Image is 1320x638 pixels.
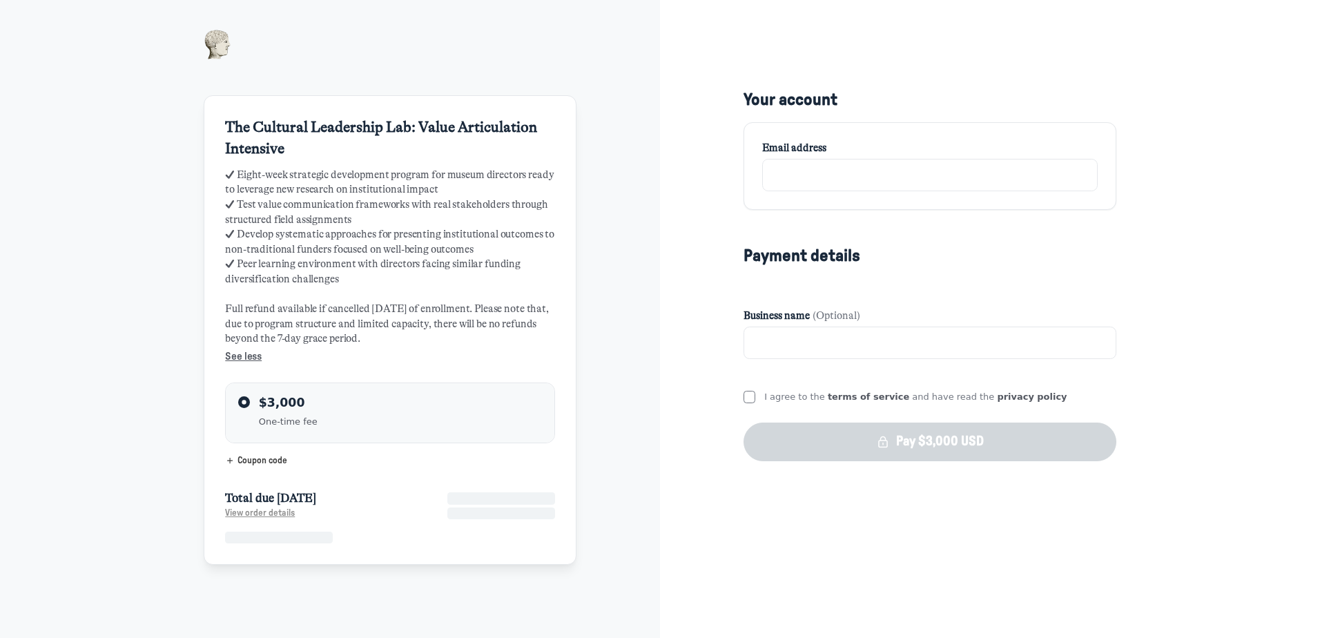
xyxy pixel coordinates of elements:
button: Pay $3,000 USD [744,423,1116,461]
span: Coupon code [237,456,287,465]
button: View order details [225,507,295,519]
button: Coupon code [225,455,555,467]
button: See less [225,349,555,365]
span: ✓ Eight-week strategic development program for museum directors ready to leverage new research on... [225,168,555,365]
a: privacy policy [997,391,1067,402]
span: Business name [744,309,810,324]
input: $3,000One-time fee [238,396,250,408]
span: The Cultural Leadership Lab: Value Articulation Intensive [225,119,537,156]
span: One-time fee [259,416,318,427]
span: View order details [225,509,295,518]
span: Email address [762,141,826,156]
span: $3,000 [259,396,305,409]
span: I agree to the and have read the [764,391,1067,402]
h5: Payment details [744,246,860,267]
h5: Your account [744,90,1116,110]
span: Total due [DATE] [225,491,316,506]
span: (Optional) [813,309,860,324]
a: terms of service [828,391,909,402]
